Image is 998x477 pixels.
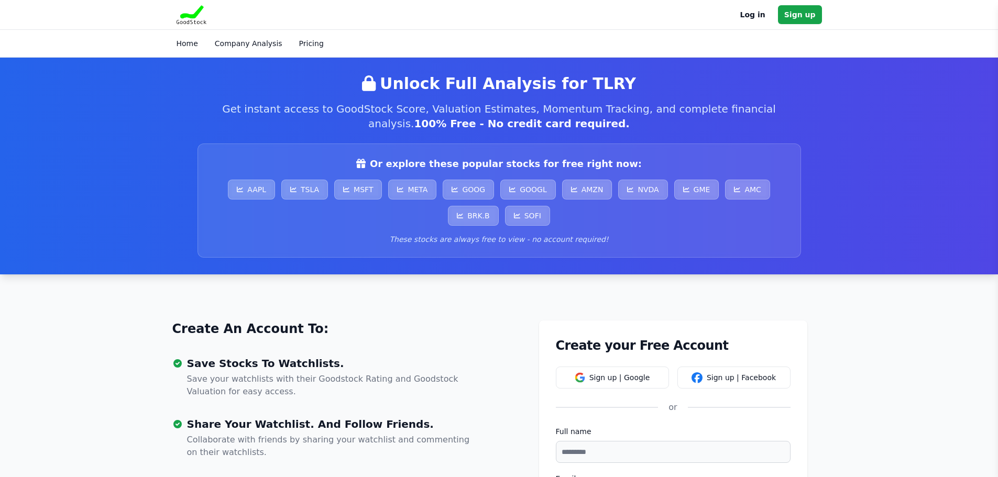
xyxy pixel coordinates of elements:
h2: Unlock Full Analysis for TLRY [198,74,801,93]
a: GOOGL [500,180,556,199]
a: META [388,180,436,199]
h3: Share Your Watchlist. And Follow Friends. [187,419,478,429]
a: Home [177,39,198,48]
a: Pricing [299,39,324,48]
a: TSLA [281,180,328,199]
h3: Save Stocks To Watchlists. [187,358,478,369]
a: GOOG [443,180,494,199]
a: AMC [725,180,770,199]
a: AAPL [228,180,275,199]
div: or [658,401,687,414]
span: Or explore these popular stocks for free right now: [370,157,642,171]
a: BRK.B [448,206,499,226]
a: GME [674,180,719,199]
a: Log in [740,8,765,21]
span: 100% Free - No credit card required. [414,117,629,130]
p: Collaborate with friends by sharing your watchlist and commenting on their watchlists. [187,434,478,459]
a: MSFT [334,180,382,199]
a: SOFI [505,206,550,226]
a: Company Analysis [215,39,282,48]
img: Goodstock Logo [177,5,207,24]
a: Sign up [778,5,822,24]
button: Sign up | Facebook [677,367,791,389]
p: Save your watchlists with their Goodstock Rating and Goodstock Valuation for easy access. [187,373,478,398]
a: AMZN [562,180,612,199]
label: Full name [556,426,791,437]
a: Create An Account To: [172,320,329,337]
a: NVDA [618,180,667,199]
button: Sign up | Google [556,367,669,389]
h1: Create your Free Account [556,337,791,354]
p: Get instant access to GoodStock Score, Valuation Estimates, Momentum Tracking, and complete finan... [198,102,801,131]
p: These stocks are always free to view - no account required! [211,234,788,245]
